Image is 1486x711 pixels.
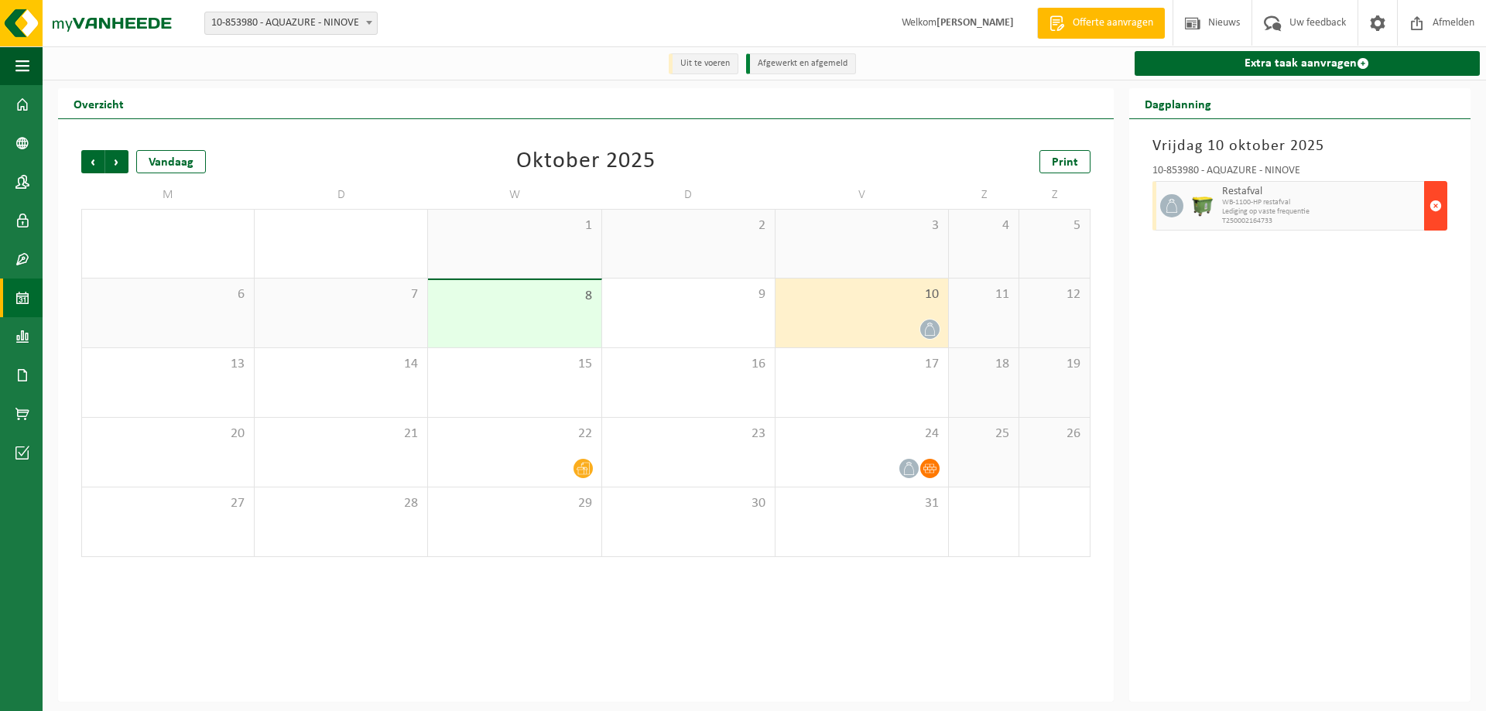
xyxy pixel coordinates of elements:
span: 5 [1027,217,1081,234]
span: 10-853980 - AQUAZURE - NINOVE [204,12,378,35]
td: D [255,181,428,209]
span: 26 [1027,426,1081,443]
span: 4 [957,217,1011,234]
span: 2 [610,217,767,234]
span: 17 [783,356,940,373]
span: 15 [436,356,593,373]
h3: Vrijdag 10 oktober 2025 [1152,135,1447,158]
span: 19 [1027,356,1081,373]
span: T250002164733 [1222,217,1420,226]
span: 25 [957,426,1011,443]
span: 3 [783,217,940,234]
span: 11 [957,286,1011,303]
span: 18 [957,356,1011,373]
div: Oktober 2025 [516,150,656,173]
li: Afgewerkt en afgemeld [746,53,856,74]
td: Z [1019,181,1090,209]
a: Extra taak aanvragen [1135,51,1480,76]
img: WB-1100-HPE-GN-50 [1191,194,1214,217]
span: 22 [436,426,593,443]
span: 8 [436,288,593,305]
span: 20 [90,426,246,443]
span: 10 [783,286,940,303]
span: WB-1100-HP restafval [1222,198,1420,207]
td: M [81,181,255,209]
span: Offerte aanvragen [1069,15,1157,31]
span: Restafval [1222,186,1420,198]
span: 6 [90,286,246,303]
h2: Overzicht [58,88,139,118]
td: W [428,181,601,209]
span: 28 [262,495,419,512]
span: 16 [610,356,767,373]
strong: [PERSON_NAME] [936,17,1014,29]
span: 14 [262,356,419,373]
h2: Dagplanning [1129,88,1227,118]
span: 27 [90,495,246,512]
span: 24 [783,426,940,443]
li: Uit te voeren [669,53,738,74]
span: 31 [783,495,940,512]
div: Vandaag [136,150,206,173]
span: Volgende [105,150,128,173]
span: 30 [610,495,767,512]
span: 13 [90,356,246,373]
td: Z [949,181,1019,209]
span: 29 [436,495,593,512]
span: 23 [610,426,767,443]
div: 10-853980 - AQUAZURE - NINOVE [1152,166,1447,181]
td: D [602,181,776,209]
span: 12 [1027,286,1081,303]
span: 7 [262,286,419,303]
a: Offerte aanvragen [1037,8,1165,39]
a: Print [1039,150,1091,173]
td: V [776,181,949,209]
span: 10-853980 - AQUAZURE - NINOVE [205,12,377,34]
span: 1 [436,217,593,234]
span: Vorige [81,150,104,173]
span: 21 [262,426,419,443]
span: Lediging op vaste frequentie [1222,207,1420,217]
span: 9 [610,286,767,303]
span: Print [1052,156,1078,169]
